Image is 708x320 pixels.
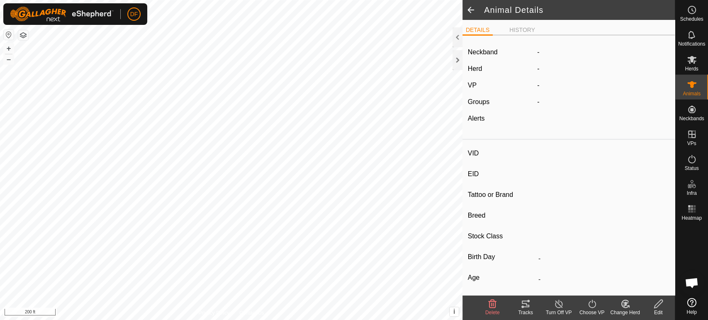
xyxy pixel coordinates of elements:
label: Pregnancy Status [468,293,535,304]
span: - [537,65,539,72]
span: DF [130,10,138,19]
span: Neckbands [679,116,704,121]
span: Help [686,310,697,315]
li: HISTORY [506,26,538,34]
label: Stock Class [468,231,535,242]
div: Change Herd [608,309,642,316]
label: - [537,47,539,57]
div: Tracks [509,309,542,316]
span: i [453,308,455,315]
button: i [450,307,459,316]
label: Neckband [468,47,498,57]
label: Groups [468,98,489,105]
span: Herds [685,66,698,71]
a: Privacy Policy [198,309,229,317]
a: Contact Us [239,309,264,317]
div: Edit [642,309,675,316]
a: Help [675,295,708,318]
label: Age [468,272,535,283]
button: + [4,44,14,53]
label: VP [468,82,477,89]
div: - [534,97,673,107]
button: – [4,54,14,64]
span: VPs [687,141,696,146]
span: Schedules [680,17,703,22]
label: Breed [468,210,535,221]
app-display-virtual-paddock-transition: - [537,82,539,89]
label: Alerts [468,115,485,122]
span: Notifications [678,41,705,46]
span: Delete [485,310,500,315]
div: Turn Off VP [542,309,575,316]
label: VID [468,148,535,159]
label: EID [468,169,535,179]
button: Map Layers [18,30,28,40]
label: Birth Day [468,252,535,262]
div: Choose VP [575,309,608,316]
div: Open chat [679,270,704,295]
span: Infra [686,191,696,196]
label: Herd [468,65,482,72]
span: Heatmap [681,216,702,221]
span: Status [684,166,698,171]
button: Reset Map [4,30,14,40]
img: Gallagher Logo [10,7,114,22]
li: DETAILS [462,26,493,36]
span: Animals [683,91,701,96]
label: Tattoo or Brand [468,189,535,200]
h2: Animal Details [484,5,675,15]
